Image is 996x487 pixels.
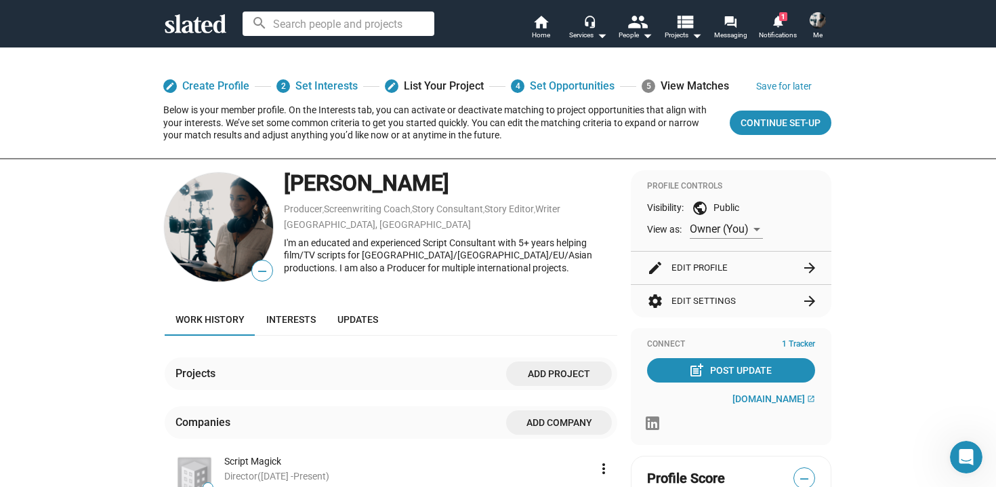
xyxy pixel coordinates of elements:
mat-icon: home [533,14,549,30]
mat-icon: post_add [688,362,705,378]
button: Add Company [506,410,612,435]
a: Messaging [707,14,754,43]
div: I'm an educated and experienced Script Consultant with 5+ years helping film/TV scripts for [GEOG... [284,237,617,275]
mat-icon: headset_mic [583,15,596,27]
button: Edit Settings [647,285,815,317]
img: Shoka Shohani [810,12,826,28]
mat-icon: settings [647,293,663,309]
div: Post Update [691,358,772,383]
a: Story Consultant [412,203,483,214]
mat-icon: forum [724,15,736,28]
a: Writer [535,203,560,214]
mat-icon: edit [165,81,175,91]
a: Screenwriting Coach [324,203,411,214]
mat-icon: public [692,200,708,216]
mat-icon: arrow_forward [802,260,818,276]
a: Producer [284,203,323,214]
span: Me [813,27,823,43]
span: , [323,206,324,214]
span: 4 [511,79,524,93]
mat-icon: view_list [675,12,694,31]
mat-icon: edit [647,260,663,276]
button: Continue Set-up [730,111,831,135]
span: 5 [642,79,655,93]
mat-icon: arrow_drop_down [688,27,705,43]
span: 2 [276,79,290,93]
div: View Matches [642,74,729,98]
iframe: Intercom live chat [950,441,982,473]
div: [PERSON_NAME] [284,169,617,198]
button: Services [564,14,612,43]
span: Interests [266,314,316,325]
mat-icon: arrow_drop_down [594,27,610,43]
span: , [483,206,484,214]
mat-icon: people [627,12,647,31]
a: 4Set Opportunities [511,74,615,98]
mat-icon: more_vert [596,461,612,477]
span: Present [293,471,326,482]
div: Profile Controls [647,181,815,192]
span: Projects [665,27,702,43]
button: Add project [506,362,612,386]
div: Projects [175,366,221,381]
span: Work history [175,314,245,325]
a: List Your Project [385,74,484,98]
a: Home [517,14,564,43]
mat-icon: notifications [771,14,784,27]
div: Visibility: Public [647,200,815,216]
div: Script Magick [224,455,590,468]
a: Create Profile [163,74,249,98]
span: Owner (You) [690,222,749,235]
button: People [612,14,659,43]
span: ([DATE] - ) [257,471,329,482]
mat-icon: edit [387,81,396,91]
span: Home [532,27,550,43]
span: 1 Tracker [782,339,815,350]
button: Shoka ShohaniMe [802,9,834,45]
span: [DOMAIN_NAME] [732,393,805,404]
a: Work history [165,303,255,336]
input: Search people and projects [243,12,434,36]
span: Continue Set-up [741,111,821,135]
span: Notifications [759,27,797,43]
a: [GEOGRAPHIC_DATA], [GEOGRAPHIC_DATA] [284,219,471,230]
a: 1Notifications [754,14,802,43]
div: Connect [647,339,815,350]
div: Companies [175,415,236,429]
mat-icon: open_in_new [807,395,815,403]
a: Updates [327,303,389,336]
span: 1 [779,12,787,21]
button: Edit Profile [647,252,815,284]
mat-icon: arrow_drop_down [639,27,655,43]
span: View as: [647,223,682,236]
a: Story Editor [484,203,534,214]
span: , [411,206,412,214]
a: 2Set Interests [276,74,358,98]
span: Director [224,471,257,482]
span: Add Company [517,410,601,435]
span: Messaging [714,27,747,43]
a: Interests [255,303,327,336]
mat-icon: arrow_forward [802,293,818,309]
span: , [534,206,535,214]
a: [DOMAIN_NAME] [732,393,815,404]
span: — [252,262,272,280]
div: Below is your member profile. On the Interests tab, you can activate or deactivate matching to pr... [163,104,719,142]
span: Add project [517,362,601,386]
div: People [619,27,652,43]
span: Updates [337,314,378,325]
button: Projects [659,14,707,43]
img: Shoka Shohani [165,173,273,281]
button: Post Update [647,358,815,383]
div: Services [569,27,607,43]
button: Save for later [756,74,812,98]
